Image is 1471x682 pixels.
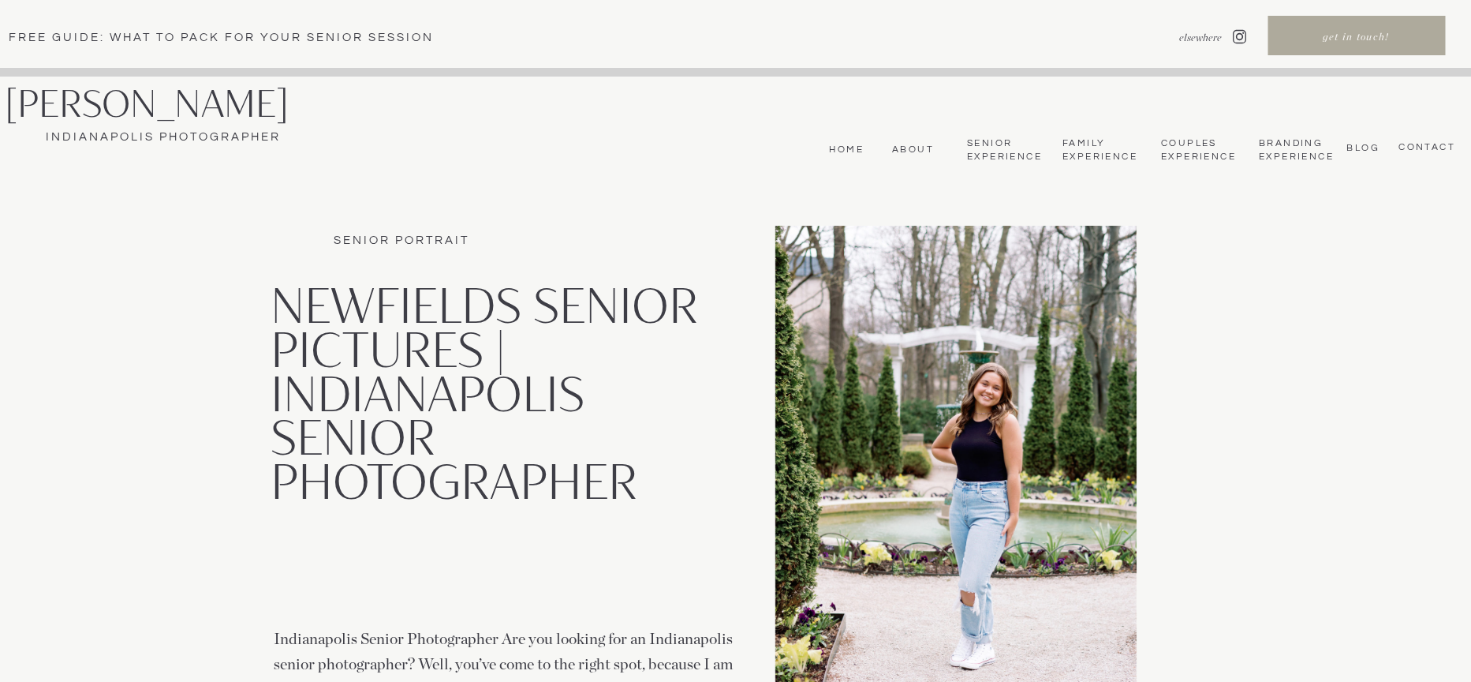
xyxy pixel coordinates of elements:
a: Couples Experience [1161,137,1234,163]
a: Home [825,144,864,156]
a: Senior Portrait [334,234,469,246]
a: [PERSON_NAME] [5,84,335,125]
nav: Branding Experience [1259,137,1331,163]
h1: Newfields Senior Pictures | Indianapolis Senior Photographer [271,283,760,607]
a: get in touch! [1269,30,1443,47]
a: Senior Experience [967,137,1040,163]
a: Indianapolis Photographer [5,129,321,146]
a: BrandingExperience [1259,137,1331,163]
nav: elsewhere [1140,31,1222,45]
a: Family Experience [1062,137,1136,163]
a: Free Guide: What To pack for your senior session [9,29,460,45]
a: About [887,144,934,156]
a: bLog [1342,142,1380,153]
a: CONTACT [1394,141,1455,154]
